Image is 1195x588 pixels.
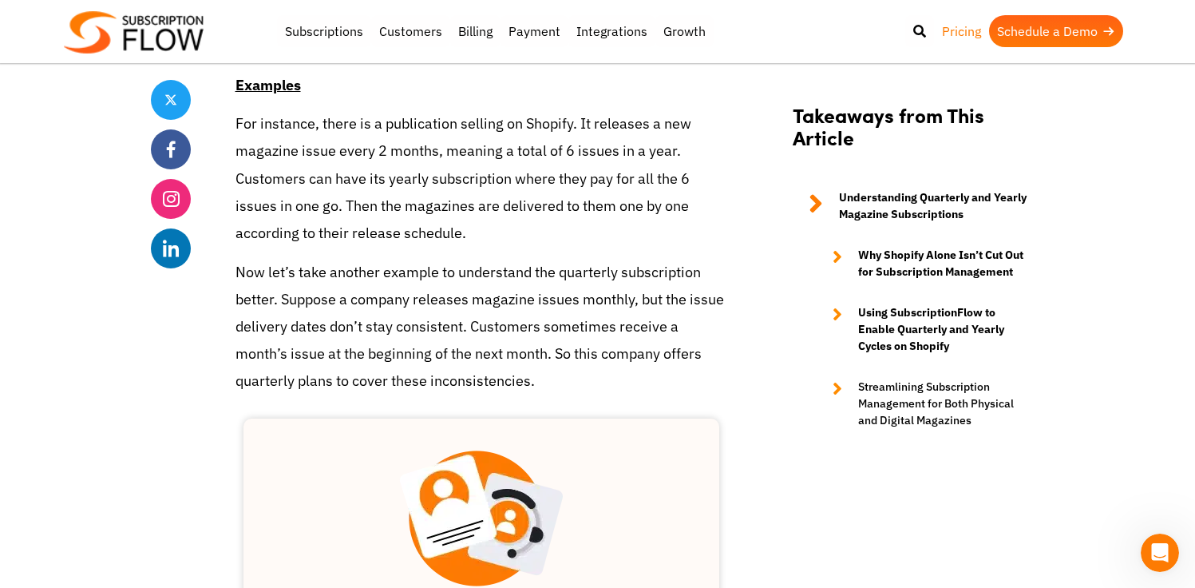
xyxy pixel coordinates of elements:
[858,247,1029,280] strong: Why Shopify Alone Isn’t Cut Out for Subscription Management
[858,304,1029,355] strong: Using SubscriptionFlow to Enable Quarterly and Yearly Cycles on Shopify
[501,15,568,47] a: Payment
[1141,534,1179,572] iframe: Intercom live chat
[839,189,1029,223] strong: Understanding Quarterly and Yearly Magazine Subscriptions
[64,11,204,54] img: Subscriptionflow
[399,451,563,586] img: blog-inner scetion
[235,259,727,395] p: Now let’s take another example to understand the quarterly subscription better. Suppose a company...
[817,304,1029,355] a: Using SubscriptionFlow to Enable Quarterly and Yearly Cycles on Shopify
[817,379,1029,429] a: Streamlining Subscription Management for Both Physical and Digital Magazines
[793,103,1029,165] h2: Takeaways from This Article
[793,189,1029,223] a: Understanding Quarterly and Yearly Magazine Subscriptions
[817,247,1029,280] a: Why Shopify Alone Isn’t Cut Out for Subscription Management
[235,110,727,247] p: For instance, there is a publication selling on Shopify. It releases a new magazine issue every 2...
[655,15,714,47] a: Growth
[450,15,501,47] a: Billing
[235,76,301,94] u: Examples
[371,15,450,47] a: Customers
[568,15,655,47] a: Integrations
[934,15,989,47] a: Pricing
[277,15,371,47] a: Subscriptions
[989,15,1123,47] a: Schedule a Demo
